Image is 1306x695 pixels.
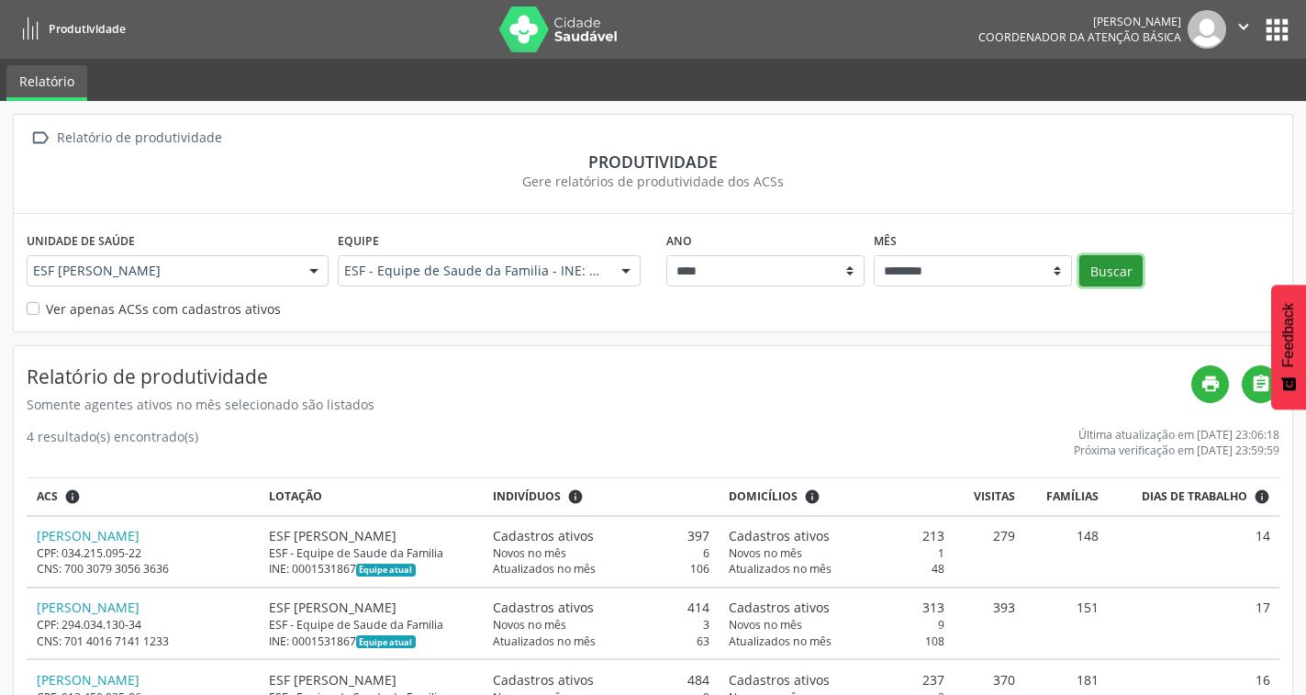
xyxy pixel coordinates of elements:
div: ESF - Equipe de Saude da Familia [269,545,474,561]
td: 17 [1108,588,1279,659]
div: 9 [729,617,945,633]
span: Cadastros ativos [729,526,830,545]
div: ESF [PERSON_NAME] [269,526,474,545]
div: Última atualização em [DATE] 23:06:18 [1074,427,1279,443]
span: Esta é a equipe atual deste Agente [356,564,416,577]
label: Equipe [338,227,379,255]
span: Cadastros ativos [493,670,594,689]
span: Feedback [1280,303,1297,367]
div: Gere relatórios de produtividade dos ACSs [27,172,1279,191]
button: apps [1261,14,1293,46]
span: Novos no mês [493,617,566,633]
h4: Relatório de produtividade [27,365,1191,388]
div: 108 [729,633,945,649]
div: 237 [729,670,945,689]
span: Dias de trabalho [1142,488,1247,505]
div: Somente agentes ativos no mês selecionado são listados [27,395,1191,414]
div: [PERSON_NAME] [978,14,1181,29]
i: Dias em que o(a) ACS fez pelo menos uma visita, ou ficha de cadastro individual ou cadastro domic... [1254,488,1270,505]
i:  [1251,374,1271,394]
i:  [27,125,53,151]
td: 14 [1108,516,1279,588]
span: Atualizados no mês [729,561,832,577]
span: Atualizados no mês [493,561,596,577]
span: Cadastros ativos [493,526,594,545]
div: Próxima verificação em [DATE] 23:59:59 [1074,443,1279,458]
div: 313 [729,598,945,617]
span: Cadastros ativos [493,598,594,617]
span: Novos no mês [729,545,802,561]
span: Coordenador da Atenção Básica [978,29,1181,45]
a:  [1242,365,1279,403]
a: Relatório [6,65,87,101]
div: 106 [493,561,709,577]
div: 484 [493,670,709,689]
a: print [1191,365,1229,403]
div: CNS: 701 4016 7141 1233 [37,633,250,649]
span: Esta é a equipe atual deste Agente [356,635,416,648]
a: [PERSON_NAME] [37,527,140,544]
div: ESF - Equipe de Saude da Familia [269,617,474,633]
a:  Relatório de produtividade [27,125,225,151]
div: 397 [493,526,709,545]
div: 213 [729,526,945,545]
label: Unidade de saúde [27,227,135,255]
td: 151 [1025,588,1109,659]
td: 279 [954,516,1025,588]
i: <div class="text-left"> <div> <strong>Cadastros ativos:</strong> Cadastros que estão vinculados a... [804,488,820,505]
div: 414 [493,598,709,617]
span: Domicílios [729,488,798,505]
div: INE: 0001531867 [269,633,474,649]
button:  [1226,10,1261,49]
div: 6 [493,545,709,561]
label: Ano [666,227,692,255]
span: Indivíduos [493,488,561,505]
div: 4 resultado(s) encontrado(s) [27,427,198,458]
th: Visitas [954,478,1025,516]
div: CNS: 700 3079 3056 3636 [37,561,250,577]
button: Buscar [1079,255,1143,286]
div: 3 [493,617,709,633]
div: ESF [PERSON_NAME] [269,598,474,617]
div: CPF: 034.215.095-22 [37,545,250,561]
span: Atualizados no mês [729,633,832,649]
i:  [1233,17,1254,37]
span: Cadastros ativos [729,670,830,689]
span: Novos no mês [493,545,566,561]
img: img [1188,10,1226,49]
span: Produtividade [49,21,126,37]
span: ESF [PERSON_NAME] [33,262,291,280]
div: 1 [729,545,945,561]
div: ESF [PERSON_NAME] [269,670,474,689]
span: ACS [37,488,58,505]
i: ACSs que estiveram vinculados a uma UBS neste período, mesmo sem produtividade. [64,488,81,505]
div: INE: 0001531867 [269,561,474,577]
button: Feedback - Mostrar pesquisa [1271,285,1306,409]
a: Produtividade [13,14,126,44]
span: Novos no mês [729,617,802,633]
th: Lotação [259,478,484,516]
td: 393 [954,588,1025,659]
div: 48 [729,561,945,577]
span: Atualizados no mês [493,633,596,649]
a: [PERSON_NAME] [37,671,140,689]
i: print [1200,374,1221,394]
span: ESF - Equipe de Saude da Familia - INE: 0000195537 [344,262,602,280]
label: Ver apenas ACSs com cadastros ativos [46,299,281,319]
div: 63 [493,633,709,649]
div: Relatório de produtividade [53,125,225,151]
i: <div class="text-left"> <div> <strong>Cadastros ativos:</strong> Cadastros que estão vinculados a... [567,488,584,505]
td: 148 [1025,516,1109,588]
div: Produtividade [27,151,1279,172]
div: CPF: 294.034.130-34 [37,617,250,633]
span: Cadastros ativos [729,598,830,617]
a: [PERSON_NAME] [37,599,140,616]
th: Famílias [1025,478,1109,516]
label: Mês [874,227,897,255]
